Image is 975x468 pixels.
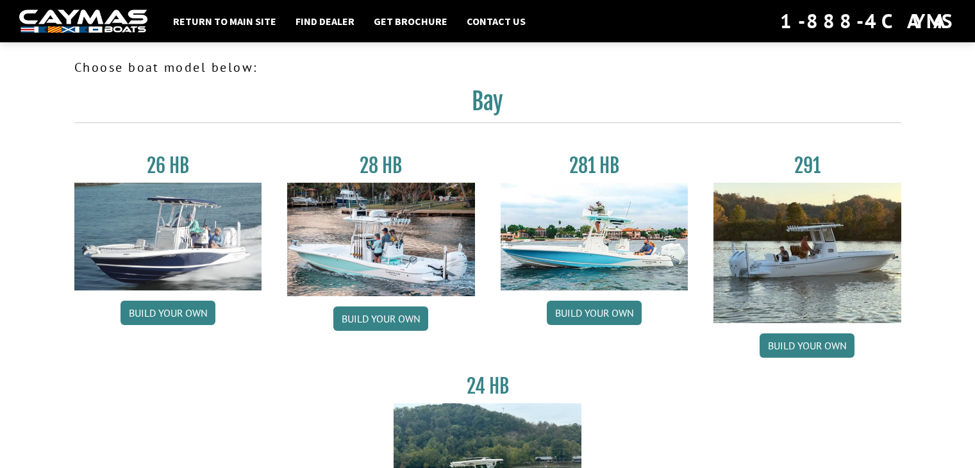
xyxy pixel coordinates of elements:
a: Contact Us [460,13,532,29]
h3: 26 HB [74,154,262,178]
div: 1-888-4CAYMAS [780,7,956,35]
img: 291_Thumbnail.jpg [713,183,901,323]
h3: 281 HB [501,154,688,178]
img: white-logo-c9c8dbefe5ff5ceceb0f0178aa75bf4bb51f6bca0971e226c86eb53dfe498488.png [19,10,147,33]
h3: 24 HB [394,374,581,398]
h2: Bay [74,87,901,123]
h3: 28 HB [287,154,475,178]
a: Build your own [760,333,854,358]
img: 26_new_photo_resized.jpg [74,183,262,290]
img: 28-hb-twin.jpg [501,183,688,290]
a: Return to main site [167,13,283,29]
a: Find Dealer [289,13,361,29]
a: Build your own [333,306,428,331]
h3: 291 [713,154,901,178]
a: Build your own [121,301,215,325]
a: Get Brochure [367,13,454,29]
a: Build your own [547,301,642,325]
img: 28_hb_thumbnail_for_caymas_connect.jpg [287,183,475,296]
p: Choose boat model below: [74,58,901,77]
